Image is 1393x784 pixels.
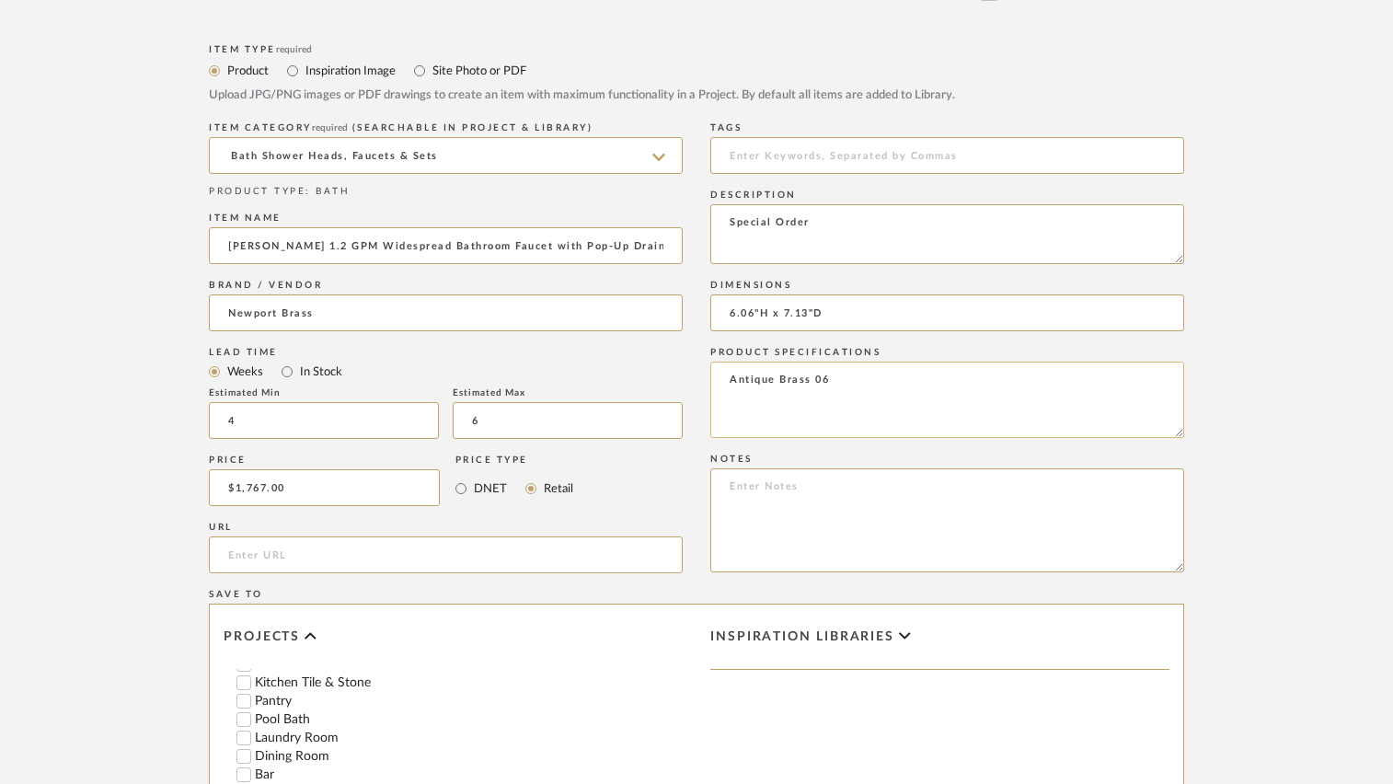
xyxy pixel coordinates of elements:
label: Bar [255,768,683,781]
label: Kitchen Tile & Stone [255,676,683,689]
div: Price Type [455,455,573,466]
div: ITEM CATEGORY [209,122,683,133]
div: URL [209,522,683,533]
div: Upload JPG/PNG images or PDF drawings to create an item with maximum functionality in a Project. ... [209,86,1184,105]
label: Pool Bath [255,713,683,726]
mat-radio-group: Select item type [209,59,1184,82]
label: DNET [472,478,507,499]
label: Pantry [255,695,683,708]
mat-radio-group: Select item type [209,360,683,383]
input: Estimated Min [209,402,439,439]
div: Dimensions [710,280,1184,291]
div: Notes [710,454,1184,465]
div: Item Type [209,44,1184,55]
div: Save To [209,589,1184,600]
span: : BATH [305,187,350,196]
mat-radio-group: Select price type [455,469,573,506]
span: Inspiration libraries [710,629,894,645]
label: Product [225,61,269,81]
div: Estimated Min [209,387,439,398]
label: Dining Room [255,750,683,763]
div: Tags [710,122,1184,133]
span: (Searchable in Project & Library) [352,123,593,133]
div: Product Specifications [710,347,1184,358]
span: required [312,123,348,133]
div: Item name [209,213,683,224]
input: Estimated Max [453,402,683,439]
label: Retail [542,478,573,499]
label: Site Photo or PDF [431,61,526,81]
div: Description [710,190,1184,201]
div: Price [209,455,440,466]
div: PRODUCT TYPE [209,185,683,199]
label: Laundry Room [255,732,683,744]
div: Brand / Vendor [209,280,683,291]
input: Unknown [209,294,683,331]
div: Estimated Max [453,387,683,398]
input: Enter Keywords, Separated by Commas [710,137,1184,174]
input: Enter Name [209,227,683,264]
span: required [276,45,312,54]
span: Projects [224,629,300,645]
label: Inspiration Image [304,61,396,81]
label: In Stock [298,362,342,382]
div: Lead Time [209,347,683,358]
input: Enter URL [209,536,683,573]
label: Weeks [225,362,263,382]
input: Enter Dimensions [710,294,1184,331]
input: Enter DNET Price [209,469,440,506]
input: Type a category to search and select [209,137,683,174]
